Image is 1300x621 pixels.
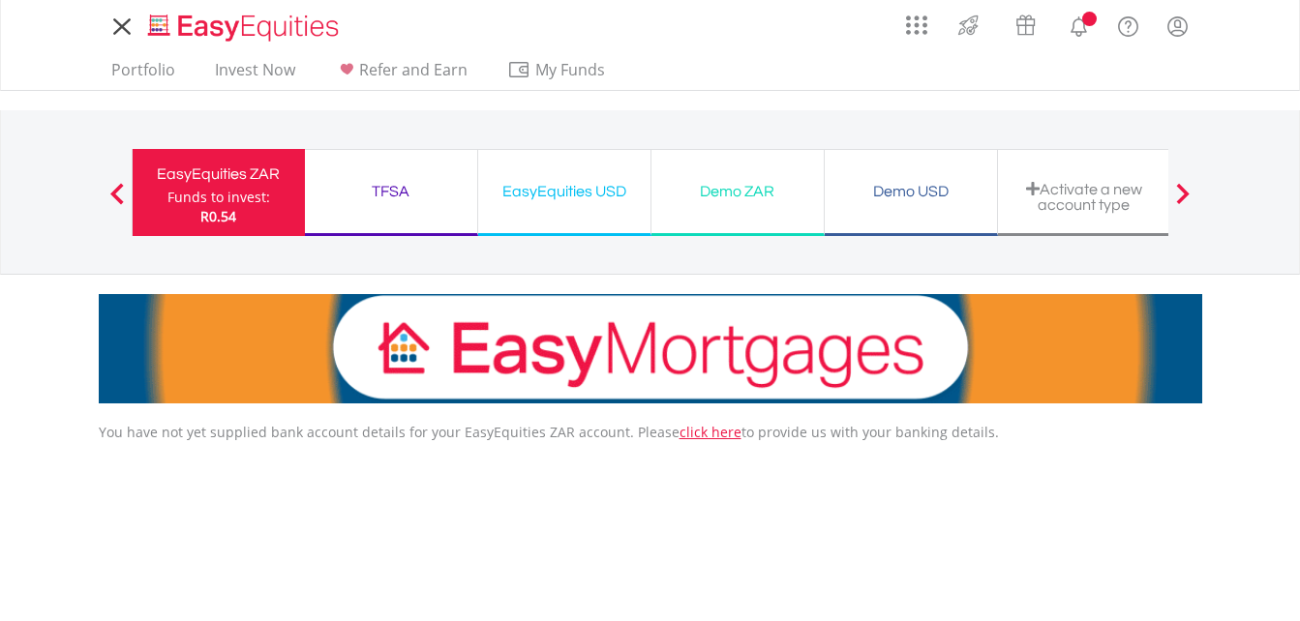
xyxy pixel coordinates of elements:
[952,10,984,41] img: thrive-v2.svg
[893,5,940,36] a: AppsGrid
[327,60,475,90] a: Refer and Earn
[104,60,183,90] a: Portfolio
[200,207,236,225] span: R0.54
[1010,181,1159,213] div: Activate a new account type
[317,178,466,205] div: TFSA
[836,178,985,205] div: Demo USD
[1010,10,1042,41] img: vouchers-v2.svg
[144,12,347,44] img: EasyEquities_Logo.png
[490,178,639,205] div: EasyEquities USD
[997,5,1054,41] a: Vouchers
[99,294,1202,403] img: EasyMortage Promotion Banner
[680,423,741,441] a: click here
[1103,5,1153,44] a: FAQ's and Support
[167,188,270,207] div: Funds to invest:
[140,5,347,44] a: Home page
[207,60,303,90] a: Invest Now
[1153,5,1202,47] a: My Profile
[906,15,927,36] img: grid-menu-icon.svg
[99,423,1202,442] p: You have not yet supplied bank account details for your EasyEquities ZAR account. Please to provi...
[663,178,812,205] div: Demo ZAR
[144,161,293,188] div: EasyEquities ZAR
[1054,5,1103,44] a: Notifications
[507,57,634,82] span: My Funds
[359,59,468,80] span: Refer and Earn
